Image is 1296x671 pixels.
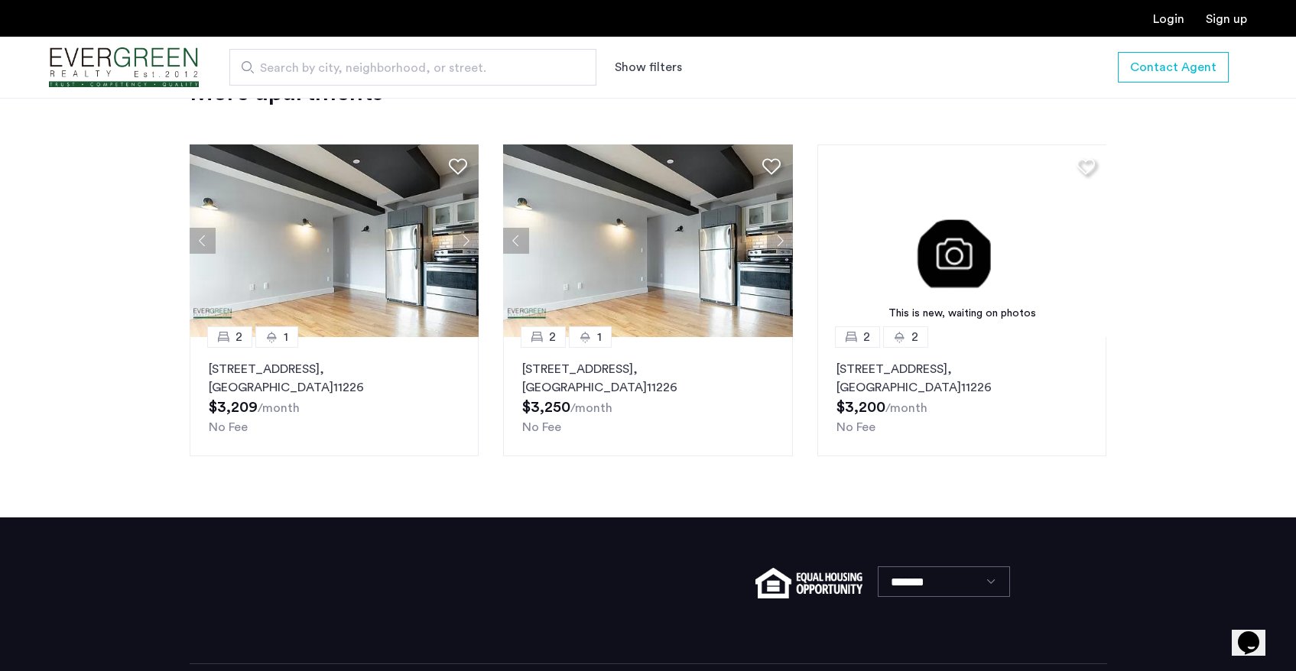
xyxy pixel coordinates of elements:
iframe: chat widget [1232,610,1281,656]
button: Previous apartment [190,228,216,254]
span: , [GEOGRAPHIC_DATA] [522,363,647,394]
span: No Fee [836,421,875,433]
div: This is new, waiting on photos [825,306,1099,322]
span: $3,200 [836,400,885,415]
span: $3,209 [209,400,258,415]
img: 3.gif [817,144,1107,337]
span: 1 [284,328,288,346]
a: 21[STREET_ADDRESS], [GEOGRAPHIC_DATA]11226No Fee [190,337,479,456]
span: Contact Agent [1130,58,1216,76]
span: 1 [597,328,602,346]
a: This is new, waiting on photos [817,144,1107,337]
span: , [GEOGRAPHIC_DATA] [209,363,333,394]
button: Next apartment [453,228,479,254]
input: Apartment Search [229,49,596,86]
button: Previous apartment [503,228,529,254]
a: 21[STREET_ADDRESS], [GEOGRAPHIC_DATA]11226No Fee [503,337,793,456]
span: $3,250 [522,400,570,415]
span: , [GEOGRAPHIC_DATA] [836,363,961,394]
span: No Fee [522,421,561,433]
p: [STREET_ADDRESS] 11226 [836,360,1088,397]
span: 2 [549,328,556,346]
sub: /month [885,402,927,414]
sub: /month [258,402,300,414]
select: Language select [878,566,1010,597]
a: 22[STREET_ADDRESS], [GEOGRAPHIC_DATA]11226No Fee [817,337,1107,456]
sub: /month [570,402,612,414]
img: 218_638509545598484653.jpeg [190,144,479,337]
button: button [1118,52,1229,83]
span: 2 [235,328,242,346]
span: 2 [863,328,870,346]
a: Cazamio Logo [49,39,199,96]
a: Login [1153,13,1184,25]
a: Registration [1206,13,1247,25]
p: [STREET_ADDRESS] 11226 [209,360,460,397]
p: [STREET_ADDRESS] 11226 [522,360,774,397]
span: Search by city, neighborhood, or street. [260,59,554,77]
span: No Fee [209,421,248,433]
img: equal-housing.png [755,568,862,598]
img: 218_638509545598484653.jpeg [503,144,793,337]
img: logo [49,39,199,96]
span: 2 [911,328,918,346]
button: Next apartment [767,228,793,254]
button: Show or hide filters [615,58,682,76]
